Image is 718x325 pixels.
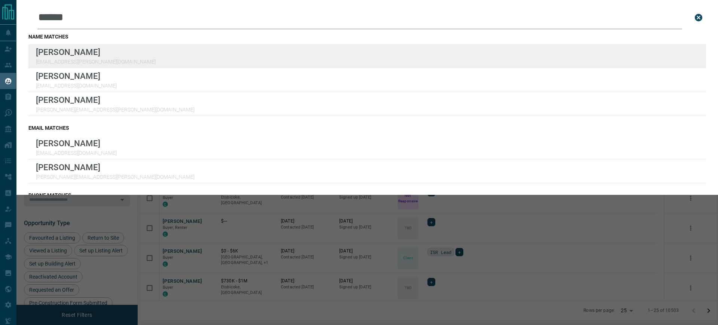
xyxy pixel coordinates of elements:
[36,162,194,172] p: [PERSON_NAME]
[36,174,194,180] p: [PERSON_NAME][EMAIL_ADDRESS][PERSON_NAME][DOMAIN_NAME]
[36,83,117,89] p: [EMAIL_ADDRESS][DOMAIN_NAME]
[36,138,117,148] p: [PERSON_NAME]
[36,71,117,81] p: [PERSON_NAME]
[36,150,117,156] p: [EMAIL_ADDRESS][DOMAIN_NAME]
[36,107,194,113] p: [PERSON_NAME][EMAIL_ADDRESS][PERSON_NAME][DOMAIN_NAME]
[36,59,156,65] p: [EMAIL_ADDRESS][PERSON_NAME][DOMAIN_NAME]
[36,47,156,57] p: [PERSON_NAME]
[28,125,706,131] h3: email matches
[28,192,706,198] h3: phone matches
[691,10,706,25] button: close search bar
[36,95,194,105] p: [PERSON_NAME]
[28,34,706,40] h3: name matches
